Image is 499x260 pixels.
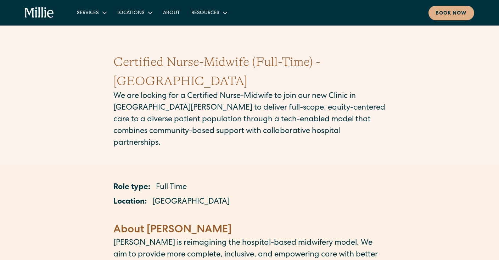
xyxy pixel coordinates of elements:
p: Role type: [113,182,150,194]
strong: About [PERSON_NAME] [113,225,231,236]
div: Locations [112,7,157,18]
a: home [25,7,54,18]
div: Services [77,10,99,17]
div: Book now [436,10,467,17]
div: Resources [186,7,232,18]
p: Full Time [156,182,187,194]
h1: Certified Nurse-Midwife (Full-Time) - [GEOGRAPHIC_DATA] [113,52,386,91]
div: Services [71,7,112,18]
p: Location: [113,197,147,208]
p: ‍ [113,211,386,223]
div: Resources [191,10,219,17]
a: Book now [428,6,474,20]
p: We are looking for a Certified Nurse-Midwife to join our new Clinic in [GEOGRAPHIC_DATA][PERSON_N... [113,91,386,149]
div: Locations [117,10,145,17]
p: [GEOGRAPHIC_DATA] [152,197,230,208]
a: About [157,7,186,18]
